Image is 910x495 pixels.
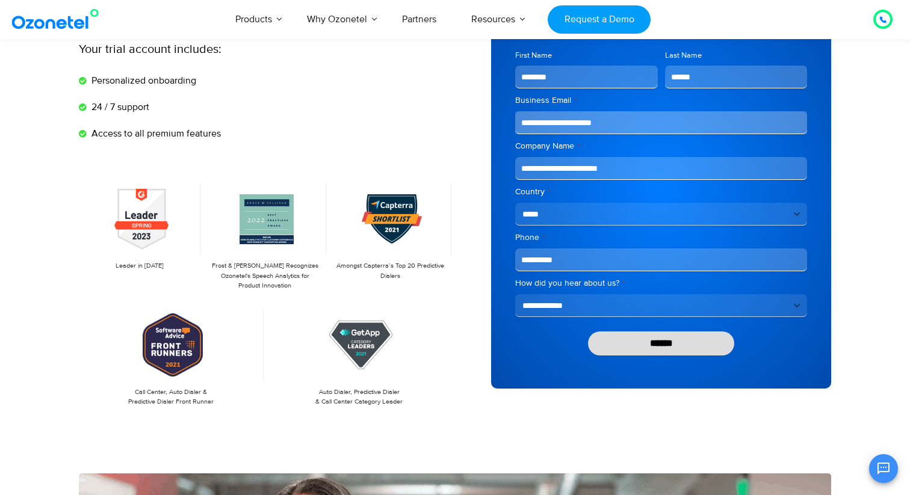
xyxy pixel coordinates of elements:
label: Company Name [515,140,807,152]
a: Request a Demo [548,5,651,34]
label: Last Name [665,50,808,61]
span: Access to all premium features [88,126,221,141]
label: First Name [515,50,658,61]
label: Phone [515,232,807,244]
label: How did you hear about us? [515,277,807,289]
span: 24 / 7 support [88,100,149,114]
p: Auto Dialer, Predictive Dialer & Call Center Category Leader [273,387,446,407]
p: Frost & [PERSON_NAME] Recognizes Ozonetel's Speech Analytics for Product Innovation [210,261,320,291]
p: Amongst Capterra’s Top 20 Predictive Dialers [336,261,445,281]
p: Call Center, Auto Dialer & Predictive Dialer Front Runner [85,387,258,407]
p: Leader in [DATE] [85,261,194,271]
button: Open chat [869,454,898,483]
label: Business Email [515,94,807,106]
label: Country [515,186,807,198]
p: Your trial account includes: [79,40,365,58]
span: Personalized onboarding [88,73,196,88]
